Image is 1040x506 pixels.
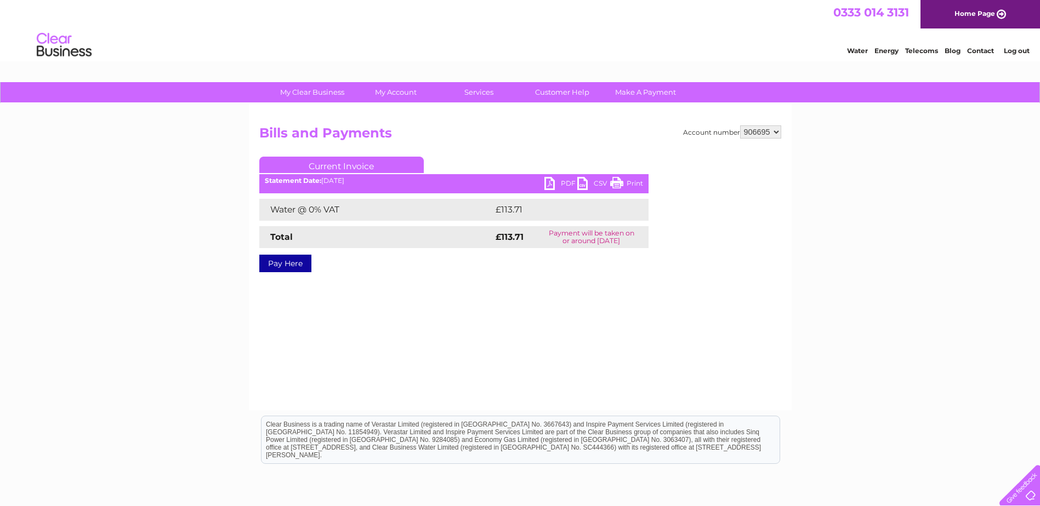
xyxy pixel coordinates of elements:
h2: Bills and Payments [259,125,781,146]
a: Energy [874,47,899,55]
a: Contact [967,47,994,55]
a: Services [434,82,524,102]
a: 0333 014 3131 [833,5,909,19]
img: logo.png [36,28,92,62]
div: [DATE] [259,177,649,185]
a: Current Invoice [259,157,424,173]
div: Clear Business is a trading name of Verastar Limited (registered in [GEOGRAPHIC_DATA] No. 3667643... [262,6,780,53]
a: Blog [945,47,961,55]
a: Pay Here [259,255,311,272]
a: PDF [544,177,577,193]
a: Telecoms [905,47,938,55]
td: £113.71 [493,199,626,221]
a: My Account [350,82,441,102]
b: Statement Date: [265,176,321,185]
a: My Clear Business [267,82,357,102]
div: Account number [683,125,781,139]
a: Water [847,47,868,55]
a: Make A Payment [600,82,691,102]
td: Water @ 0% VAT [259,199,493,221]
a: Log out [1004,47,1030,55]
strong: £113.71 [496,232,524,242]
td: Payment will be taken on or around [DATE] [535,226,649,248]
a: Customer Help [517,82,607,102]
strong: Total [270,232,293,242]
a: Print [610,177,643,193]
a: CSV [577,177,610,193]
